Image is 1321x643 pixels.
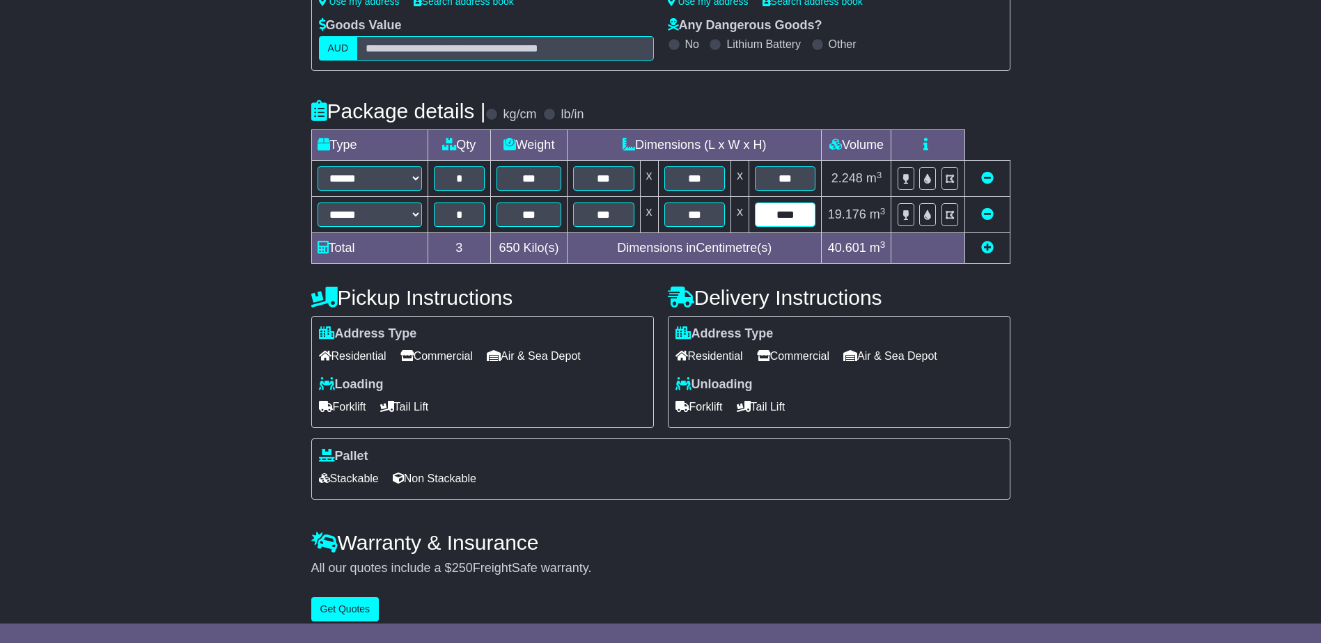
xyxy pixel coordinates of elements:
label: Pallet [319,449,368,464]
span: 40.601 [828,241,866,255]
span: m [870,241,886,255]
span: Tail Lift [737,396,785,418]
td: x [640,197,658,233]
label: kg/cm [503,107,536,122]
td: Weight [491,130,568,161]
a: Remove this item [981,207,994,221]
label: Lithium Battery [726,38,801,51]
label: Address Type [319,326,417,342]
h4: Delivery Instructions [668,286,1010,309]
td: x [730,197,749,233]
div: All our quotes include a $ FreightSafe warranty. [311,561,1010,576]
sup: 3 [877,170,882,180]
h4: Warranty & Insurance [311,531,1010,554]
label: Any Dangerous Goods? [668,18,822,33]
span: 250 [452,561,473,575]
h4: Package details | [311,100,486,122]
label: Loading [319,377,384,392]
span: Residential [319,345,386,367]
span: Stackable [319,468,379,489]
label: Unloading [675,377,753,392]
a: Remove this item [981,171,994,185]
td: 3 [428,233,491,264]
label: Address Type [675,326,774,342]
span: 19.176 [828,207,866,221]
td: Qty [428,130,491,161]
label: AUD [319,36,358,61]
span: Non Stackable [393,468,476,489]
h4: Pickup Instructions [311,286,654,309]
td: Kilo(s) [491,233,568,264]
span: Forklift [675,396,723,418]
td: Dimensions in Centimetre(s) [568,233,822,264]
td: Total [311,233,428,264]
span: Commercial [757,345,829,367]
td: Type [311,130,428,161]
label: No [685,38,699,51]
span: m [866,171,882,185]
label: lb/in [561,107,584,122]
span: 650 [499,241,520,255]
label: Other [829,38,857,51]
td: x [640,161,658,197]
span: Forklift [319,396,366,418]
td: Dimensions (L x W x H) [568,130,822,161]
label: Goods Value [319,18,402,33]
span: Residential [675,345,743,367]
span: Air & Sea Depot [843,345,937,367]
span: Commercial [400,345,473,367]
td: x [730,161,749,197]
span: 2.248 [831,171,863,185]
span: m [870,207,886,221]
span: Air & Sea Depot [487,345,581,367]
a: Add new item [981,241,994,255]
td: Volume [822,130,891,161]
sup: 3 [880,239,886,250]
span: Tail Lift [380,396,429,418]
button: Get Quotes [311,597,380,621]
sup: 3 [880,206,886,216]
